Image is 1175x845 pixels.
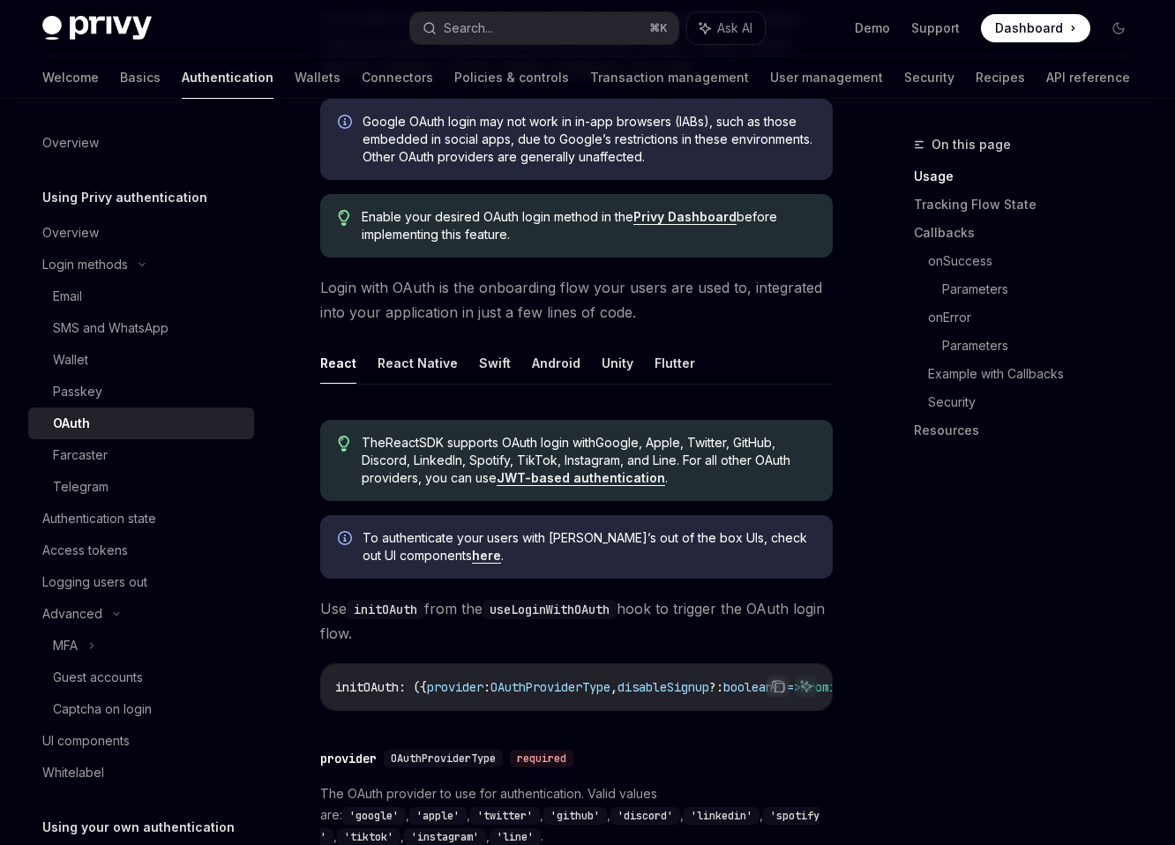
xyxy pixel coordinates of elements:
div: UI components [42,730,130,752]
span: disableSignup [617,679,709,695]
a: onError [928,303,1147,332]
span: : ({ [399,679,427,695]
a: Overview [28,217,254,249]
code: 'discord' [610,807,680,825]
div: Wallet [53,349,88,370]
div: Authentication state [42,508,156,529]
a: Authentication [182,56,273,99]
a: Privy Dashboard [633,209,737,225]
a: SMS and WhatsApp [28,312,254,344]
a: Overview [28,127,254,159]
span: provider [427,679,483,695]
span: Promise [801,679,850,695]
a: Whitelabel [28,757,254,789]
a: Captcha on login [28,693,254,725]
div: Email [53,286,82,307]
a: Usage [914,162,1147,191]
div: Passkey [53,381,102,402]
a: onSuccess [928,247,1147,275]
span: Enable your desired OAuth login method in the before implementing this feature. [362,208,815,243]
a: Wallet [28,344,254,376]
div: provider [320,750,377,767]
svg: Info [338,531,355,549]
a: Passkey [28,376,254,408]
code: useLoginWithOAuth [483,600,617,619]
h5: Using Privy authentication [42,187,207,208]
a: Callbacks [914,219,1147,247]
span: ⌘ K [649,21,668,35]
a: Logging users out [28,566,254,598]
div: Whitelabel [42,762,104,783]
button: Ask AI [795,675,818,698]
a: Connectors [362,56,433,99]
button: Unity [602,342,633,384]
div: Access tokens [42,540,128,561]
a: JWT-based authentication [497,470,665,486]
a: Demo [855,19,890,37]
a: Support [911,19,960,37]
a: Welcome [42,56,99,99]
div: Telegram [53,476,109,497]
span: On this page [932,134,1011,155]
div: Overview [42,132,99,153]
div: Logging users out [42,572,147,593]
span: boolean [723,679,773,695]
div: Guest accounts [53,667,143,688]
div: Overview [42,222,99,243]
button: Copy the contents from the code block [767,675,790,698]
span: Google OAuth login may not work in in-app browsers (IABs), such as those embedded in social apps,... [363,113,815,166]
a: Parameters [942,275,1147,303]
a: Basics [120,56,161,99]
span: Login with OAuth is the onboarding flow your users are used to, integrated into your application ... [320,275,833,325]
div: Login methods [42,254,128,275]
button: Android [532,342,580,384]
button: React [320,342,356,384]
a: Access tokens [28,535,254,566]
button: Flutter [655,342,695,384]
a: Example with Callbacks [928,360,1147,388]
button: Toggle dark mode [1104,14,1133,42]
code: initOAuth [347,600,424,619]
svg: Tip [338,436,350,452]
div: Captcha on login [53,699,152,720]
a: Recipes [976,56,1025,99]
code: 'twitter' [470,807,540,825]
a: Tracking Flow State [914,191,1147,219]
a: Resources [914,416,1147,445]
svg: Info [338,115,355,132]
span: The React SDK supports OAuth login with Google, Apple, Twitter, GitHub, Discord, LinkedIn, Spotif... [362,434,815,487]
div: SMS and WhatsApp [53,318,168,339]
a: Farcaster [28,439,254,471]
button: Swift [479,342,511,384]
span: Dashboard [995,19,1063,37]
a: Email [28,280,254,312]
code: 'google' [342,807,406,825]
a: Policies & controls [454,56,569,99]
code: 'linkedin' [684,807,760,825]
button: Ask AI [687,12,765,44]
div: required [510,750,573,767]
a: Telegram [28,471,254,503]
a: OAuth [28,408,254,439]
svg: Tip [338,210,350,226]
code: 'github' [543,807,607,825]
span: To authenticate your users with [PERSON_NAME]’s out of the box UIs, check out UI components . [363,529,815,565]
a: UI components [28,725,254,757]
a: Wallets [295,56,341,99]
div: MFA [53,635,78,656]
a: User management [770,56,883,99]
span: , [610,679,617,695]
a: here [472,548,501,564]
a: Transaction management [590,56,749,99]
code: 'apple' [409,807,467,825]
span: OAuthProviderType [490,679,610,695]
div: OAuth [53,413,90,434]
button: Search...⌘K [410,12,677,44]
span: ?: [709,679,723,695]
div: Advanced [42,603,102,624]
a: Security [928,388,1147,416]
a: Parameters [942,332,1147,360]
a: Security [904,56,954,99]
a: API reference [1046,56,1130,99]
div: Search... [444,18,493,39]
